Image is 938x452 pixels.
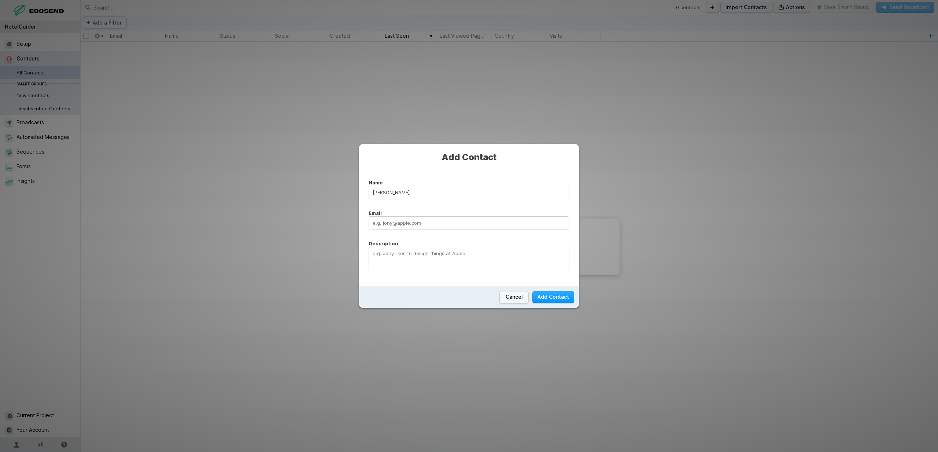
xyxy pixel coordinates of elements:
input: Name [369,186,569,199]
p: Description [369,240,569,247]
button: Add Contact [532,291,574,303]
h1: Add Contact [369,151,569,163]
p: Email [369,210,569,216]
button: Cancel [499,291,529,303]
textarea: Description [369,247,569,271]
input: Email [369,216,569,229]
p: Name [369,180,569,186]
